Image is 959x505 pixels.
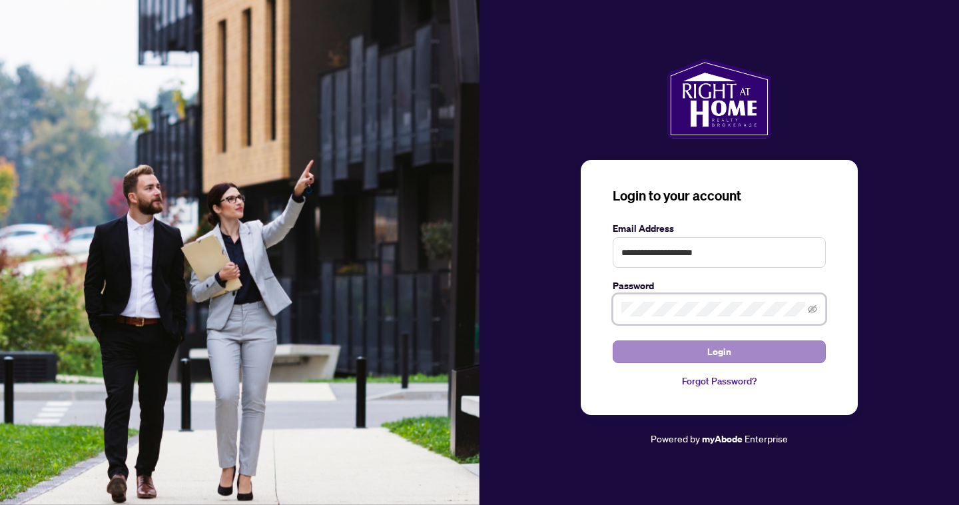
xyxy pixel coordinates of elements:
[613,340,826,363] button: Login
[808,304,817,314] span: eye-invisible
[707,341,731,362] span: Login
[613,278,826,293] label: Password
[613,221,826,236] label: Email Address
[651,432,700,444] span: Powered by
[613,374,826,388] a: Forgot Password?
[613,187,826,205] h3: Login to your account
[667,59,771,139] img: ma-logo
[702,432,743,446] a: myAbode
[745,432,788,444] span: Enterprise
